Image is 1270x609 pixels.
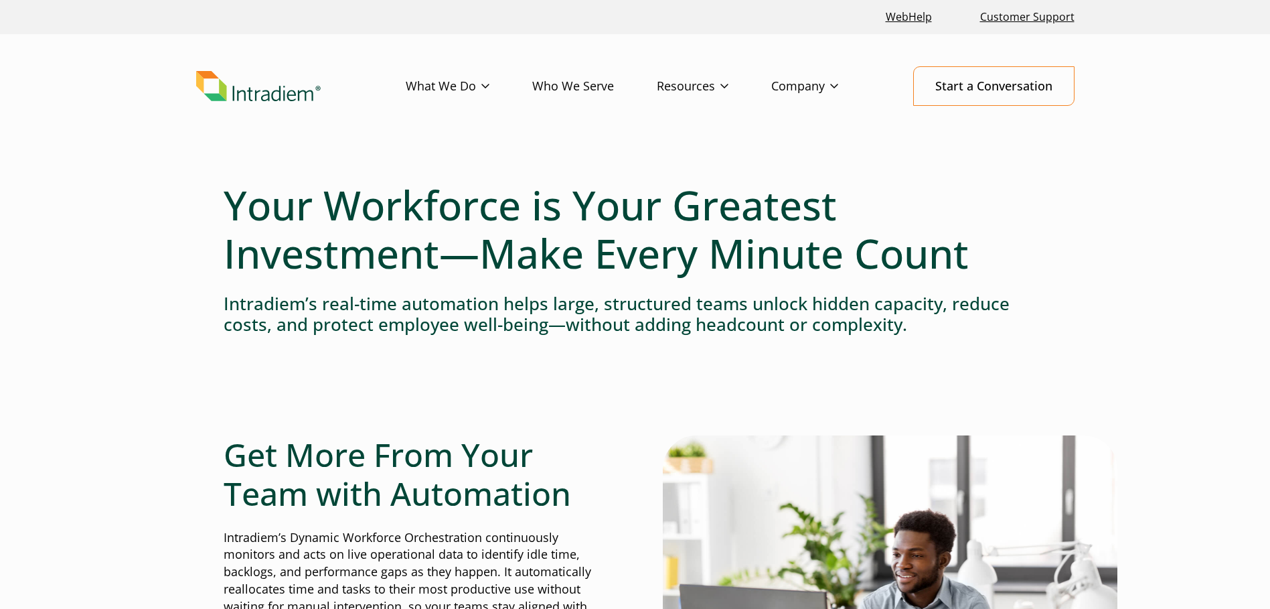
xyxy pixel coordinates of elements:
[196,71,321,102] img: Intradiem
[196,71,406,102] a: Link to homepage of Intradiem
[532,67,657,106] a: Who We Serve
[224,435,608,513] h2: Get More From Your Team with Automation
[771,67,881,106] a: Company
[657,67,771,106] a: Resources
[913,66,1075,106] a: Start a Conversation
[880,3,937,31] a: Link opens in a new window
[224,293,1047,335] h4: Intradiem’s real-time automation helps large, structured teams unlock hidden capacity, reduce cos...
[224,181,1047,277] h1: Your Workforce is Your Greatest Investment—Make Every Minute Count
[975,3,1080,31] a: Customer Support
[406,67,532,106] a: What We Do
